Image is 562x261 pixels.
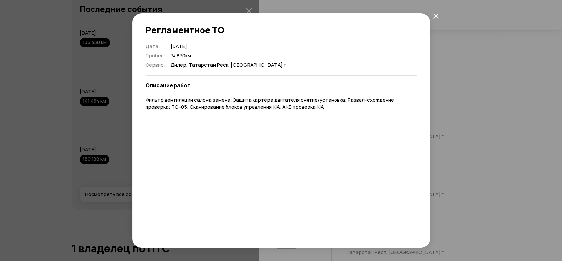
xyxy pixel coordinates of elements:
span: Пробег : [146,52,165,59]
h2: Регламентное ТО [146,25,417,35]
span: [DATE] [171,43,286,50]
button: закрыть [430,10,442,22]
span: 74 870 км [171,52,286,59]
h5: Описание работ [146,82,417,89]
span: Сервис : [146,61,165,68]
span: Дата : [146,43,160,49]
span: Дилер, Татарстан Респ, [GEOGRAPHIC_DATA] г [171,62,286,69]
p: Фильтр вентиляции салона замена; Защита картера двигателя снятие/установка; Развал-схождение пров... [146,97,417,110]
